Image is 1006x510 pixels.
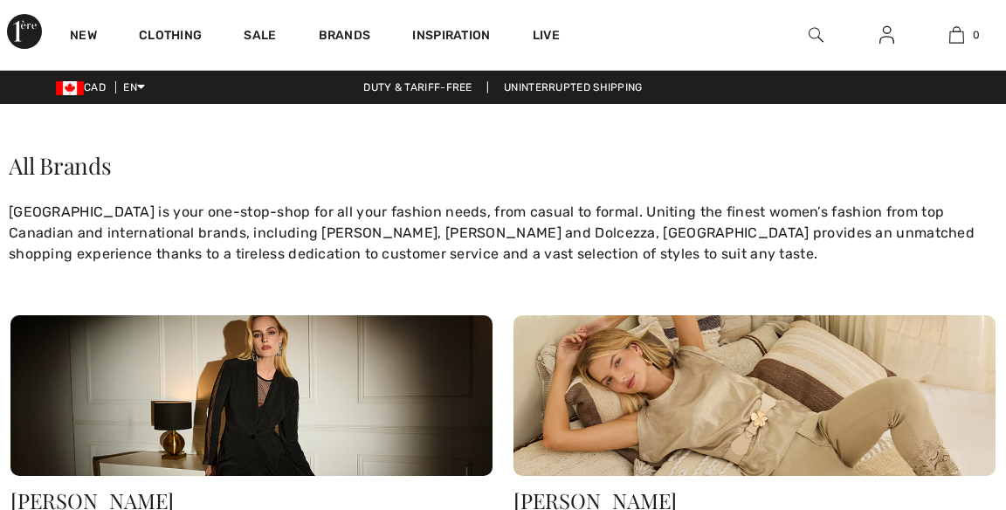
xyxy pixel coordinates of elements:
[139,28,202,46] a: Clothing
[7,14,42,49] img: 1ère Avenue
[922,24,991,45] a: 0
[56,81,84,95] img: Canadian Dollar
[809,24,823,45] img: search the website
[533,26,560,45] a: Live
[56,81,113,93] span: CAD
[244,28,276,46] a: Sale
[513,315,996,476] img: Frank Lyman
[949,24,964,45] img: My Bag
[10,315,493,476] img: Joseph Ribkoff
[973,27,980,43] span: 0
[865,24,908,46] a: Sign In
[319,28,371,46] a: Brands
[879,24,894,45] img: My Info
[70,28,97,46] a: New
[123,81,145,93] span: EN
[412,28,490,46] span: Inspiration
